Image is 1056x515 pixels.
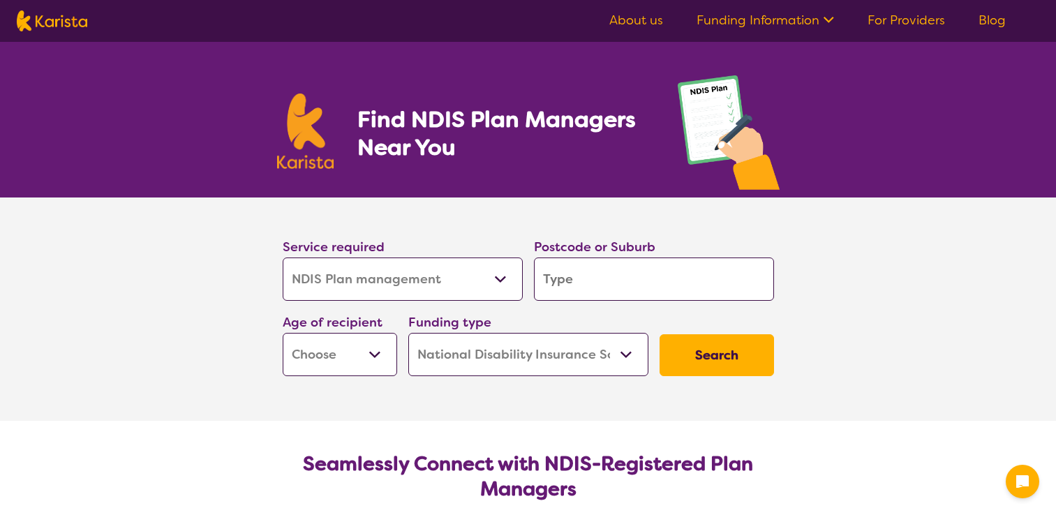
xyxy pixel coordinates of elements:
[277,94,334,169] img: Karista logo
[609,12,663,29] a: About us
[660,334,774,376] button: Search
[283,314,382,331] label: Age of recipient
[979,12,1006,29] a: Blog
[534,257,774,301] input: Type
[868,12,945,29] a: For Providers
[17,10,87,31] img: Karista logo
[697,12,834,29] a: Funding Information
[408,314,491,331] label: Funding type
[534,239,655,255] label: Postcode or Suburb
[357,105,649,161] h1: Find NDIS Plan Managers Near You
[283,239,385,255] label: Service required
[294,451,763,502] h2: Seamlessly Connect with NDIS-Registered Plan Managers
[678,75,780,197] img: plan-management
